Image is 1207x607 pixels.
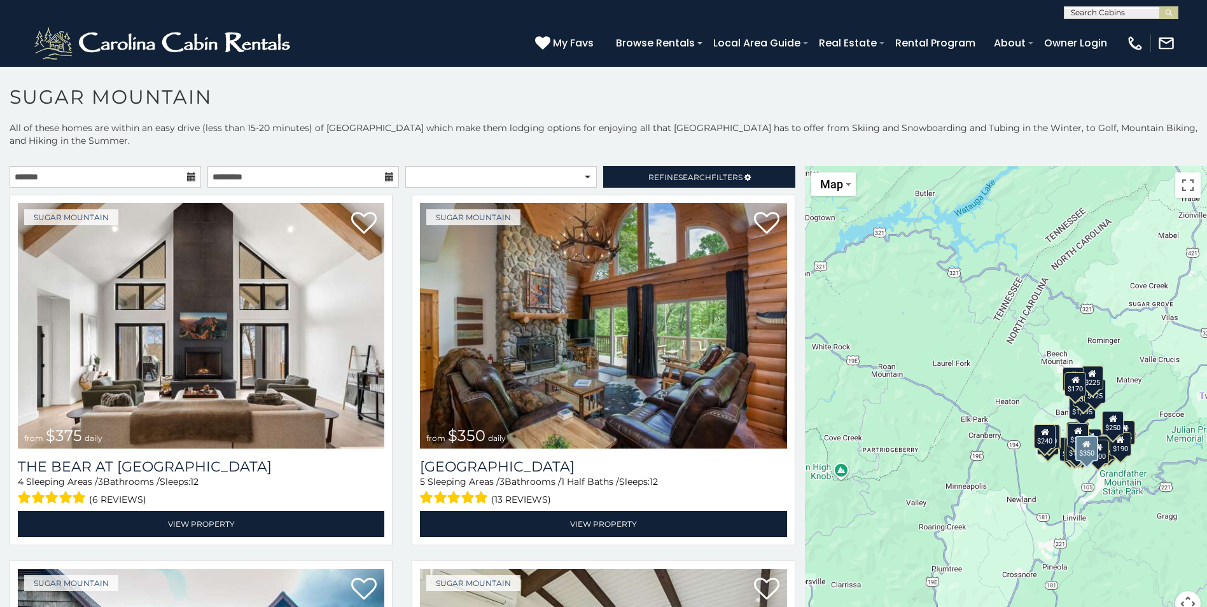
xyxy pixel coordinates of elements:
img: The Bear At Sugar Mountain [18,203,384,449]
a: My Favs [535,35,597,52]
div: $170 [1064,372,1086,396]
span: My Favs [553,35,594,51]
div: $190 [1066,422,1088,446]
img: phone-regular-white.png [1126,34,1144,52]
span: $375 [46,426,82,445]
span: Map [820,178,843,191]
a: The Bear At Sugar Mountain from $375 daily [18,203,384,449]
h3: The Bear At Sugar Mountain [18,458,384,475]
div: $155 [1113,421,1135,445]
a: About [987,32,1032,54]
h3: Grouse Moor Lodge [420,458,786,475]
a: RefineSearchFilters [603,166,795,188]
a: Add to favorites [351,211,377,237]
div: $200 [1080,429,1101,453]
a: Local Area Guide [707,32,807,54]
button: Toggle fullscreen view [1175,172,1201,198]
div: Sleeping Areas / Bathrooms / Sleeps: [18,475,384,508]
span: daily [488,433,506,443]
a: The Bear At [GEOGRAPHIC_DATA] [18,458,384,475]
a: Owner Login [1038,32,1113,54]
a: Sugar Mountain [24,209,118,225]
img: Grouse Moor Lodge [420,203,786,449]
a: Add to favorites [754,576,779,603]
a: Grouse Moor Lodge from $350 daily [420,203,786,449]
span: 5 [420,476,425,487]
div: $350 [1075,436,1098,461]
div: $265 [1068,422,1089,446]
div: $1,095 [1069,395,1096,419]
div: $240 [1034,424,1056,449]
span: Search [678,172,711,182]
div: $300 [1067,423,1089,447]
div: $125 [1084,379,1106,403]
a: Add to favorites [351,576,377,603]
div: $195 [1094,436,1115,460]
a: Real Estate [813,32,883,54]
a: Sugar Mountain [426,209,520,225]
a: View Property [420,511,786,537]
div: $225 [1082,366,1103,390]
a: View Property [18,511,384,537]
span: 3 [499,476,505,487]
div: $240 [1063,367,1084,391]
a: Rental Program [889,32,982,54]
div: $190 [1110,432,1131,456]
button: Change map style [811,172,856,196]
span: from [24,433,43,443]
div: $155 [1064,438,1085,462]
span: (13 reviews) [491,491,551,508]
a: Sugar Mountain [426,575,520,591]
a: Sugar Mountain [24,575,118,591]
a: [GEOGRAPHIC_DATA] [420,458,786,475]
span: 12 [190,476,199,487]
a: Add to favorites [754,211,779,237]
span: $350 [448,426,485,445]
div: $500 [1087,440,1109,464]
div: $175 [1066,436,1087,461]
a: Browse Rentals [610,32,701,54]
span: 3 [98,476,103,487]
img: White-1-2.png [32,24,296,62]
span: 4 [18,476,24,487]
span: 1 Half Baths / [561,476,619,487]
div: Sleeping Areas / Bathrooms / Sleeps: [420,475,786,508]
span: (6 reviews) [89,491,146,508]
span: daily [85,433,102,443]
span: 12 [650,476,658,487]
div: $250 [1102,411,1124,435]
span: from [426,433,445,443]
span: Refine Filters [648,172,743,182]
img: mail-regular-white.png [1157,34,1175,52]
